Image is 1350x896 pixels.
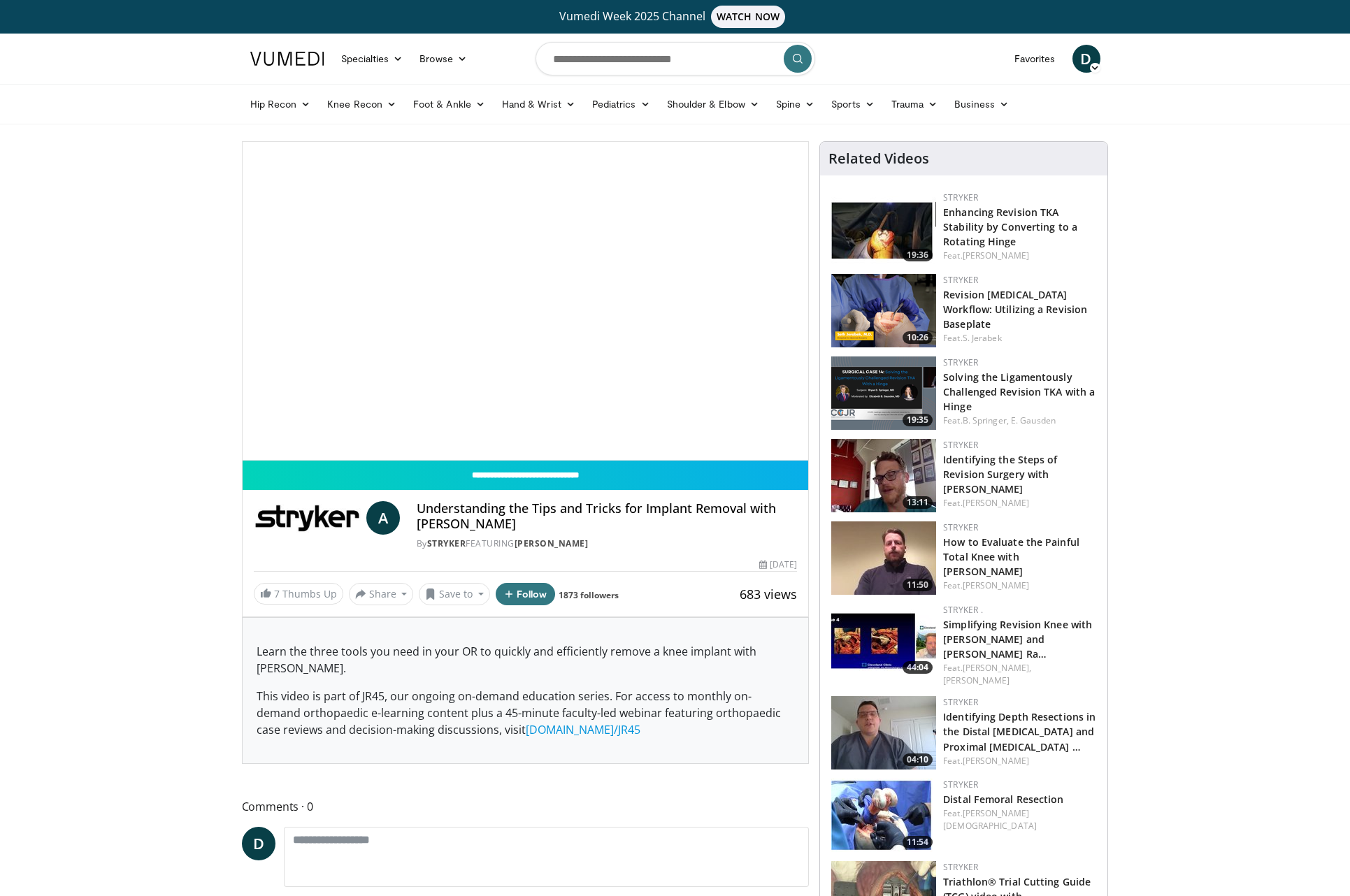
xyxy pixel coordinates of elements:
[943,414,1096,427] div: Feat.
[943,710,1096,753] a: Identifying Depth Resections in the Distal [MEDICAL_DATA] and Proximal [MEDICAL_DATA] …
[943,192,978,203] a: Stryker
[831,604,936,677] img: c5eb6b8b-5d82-45f4-a726-2bc8058d2ed3.150x105_q85_crop-smart_upscale.jpg
[831,521,936,595] a: 11:50
[828,150,929,167] h4: Related Videos
[943,779,978,790] a: Stryker
[252,6,1098,28] a: Vumedi Week 2025 ChannelWATCH NOW
[515,537,589,549] a: [PERSON_NAME]
[1006,45,1064,73] a: Favorites
[659,90,768,118] a: Shoulder & Elbow
[242,90,319,118] a: Hip Recon
[903,836,933,848] span: 11:54
[943,205,1077,248] a: Enhancing Revision TKA Stability by Converting to a Rotating Hinge
[943,521,978,533] a: Stryker
[903,331,933,344] span: 10:26
[831,439,936,512] a: 13:11
[243,142,809,461] video-js: Video Player
[257,644,756,676] span: Learn the three tools you need in your OR to quickly and efficiently remove a knee implant with [...
[903,249,933,261] span: 19:36
[963,414,1009,426] a: B. Springer,
[417,537,797,550] div: By FEATURING
[559,589,619,601] a: 1873 followers
[903,496,933,509] span: 13:11
[711,6,785,28] span: WATCH NOW
[963,662,1031,674] a: [PERSON_NAME],
[405,90,494,118] a: Foot & Ankle
[536,42,815,75] input: Search topics, interventions
[943,535,1079,578] a: How to Evaluate the Painful Total Knee with [PERSON_NAME]
[274,587,280,600] span: 7
[427,537,466,549] a: Stryker
[963,579,1029,591] a: [PERSON_NAME]
[903,753,933,766] span: 04:10
[943,861,978,873] a: Stryker
[242,797,810,816] span: Comments 0
[584,90,659,118] a: Pediatrics
[250,52,324,66] img: VuMedi Logo
[349,583,414,605] button: Share
[903,579,933,591] span: 11:50
[257,688,781,737] span: This video is part of JR45, our ongoing on-demand education series. For access to monthly on-dema...
[526,722,640,737] a: [DOMAIN_NAME]/JR45
[943,356,978,368] a: Stryker
[254,583,343,605] a: 7 Thumbs Up
[943,579,1096,592] div: Feat.
[946,90,1017,118] a: Business
[831,356,936,430] img: d0bc407b-43da-4ed6-9d91-ec49560f3b3e.png.150x105_q85_crop-smart_upscale.png
[419,583,490,605] button: Save to
[417,501,797,531] h4: Understanding the Tips and Tricks for Implant Removal with [PERSON_NAME]
[831,604,936,677] a: 44:04
[1072,45,1100,73] a: D
[903,661,933,674] span: 44:04
[831,192,936,265] a: 19:36
[963,755,1029,767] a: [PERSON_NAME]
[831,439,936,512] img: 5061220c-3a39-45db-a512-9cb5f98f7aa3.150x105_q85_crop-smart_upscale.jpg
[943,618,1092,660] a: Simplifying Revision Knee with [PERSON_NAME] and [PERSON_NAME] Ra…
[496,583,556,605] button: Follow
[319,90,405,118] a: Knee Recon
[943,497,1096,510] div: Feat.
[963,497,1029,509] a: [PERSON_NAME]
[883,90,947,118] a: Trauma
[740,586,797,602] span: 683 views
[366,501,400,535] a: A
[943,807,1037,832] a: [PERSON_NAME][DEMOGRAPHIC_DATA]
[759,558,797,571] div: [DATE]
[823,90,883,118] a: Sports
[963,332,1002,344] a: S. Jerabek
[963,250,1029,261] a: [PERSON_NAME]
[831,779,936,852] a: 11:54
[831,274,936,347] img: f0308e9a-ff50-4b64-b2cd-b97fc4ddd6a9.png.150x105_q85_crop-smart_upscale.png
[943,807,1096,832] div: Feat.
[943,604,983,616] a: Stryker .
[831,274,936,347] a: 10:26
[943,439,978,451] a: Stryker
[254,501,361,535] img: Stryker
[831,696,936,769] a: 04:10
[943,793,1063,806] a: Distal Femoral Resection
[831,696,936,769] img: 0da93bfd-b80d-4a85-a961-6032e2d116e7.150x105_q85_crop-smart_upscale.jpg
[831,521,936,595] img: 71fcad3a-8232-4a08-b2b1-c1cb9c52d1e1.150x105_q85_crop-smart_upscale.jpg
[831,356,936,430] a: 19:35
[943,250,1096,262] div: Feat.
[242,827,275,860] a: D
[943,755,1096,767] div: Feat.
[494,90,584,118] a: Hand & Wrist
[831,779,936,852] img: cfad6701-1207-4136-bbf3-335c7d78eb2c.150x105_q85_crop-smart_upscale.jpg
[333,45,412,73] a: Specialties
[1011,414,1056,426] a: E. Gausden
[943,696,978,708] a: Stryker
[943,288,1087,331] a: Revision [MEDICAL_DATA] Workflow: Utilizing a Revision Baseplate
[943,674,1010,686] a: [PERSON_NAME]
[768,90,823,118] a: Spine
[831,192,936,265] img: ed1baf99-82f9-4fc0-888a-9512c9d6649f.150x105_q85_crop-smart_upscale.jpg
[411,45,475,73] a: Browse
[943,453,1057,496] a: Identifying the Steps of Revision Surgery with [PERSON_NAME]
[943,332,1096,345] div: Feat.
[943,370,1095,413] a: Solving the Ligamentously Challenged Revision TKA with a Hinge
[943,274,978,286] a: Stryker
[903,414,933,426] span: 19:35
